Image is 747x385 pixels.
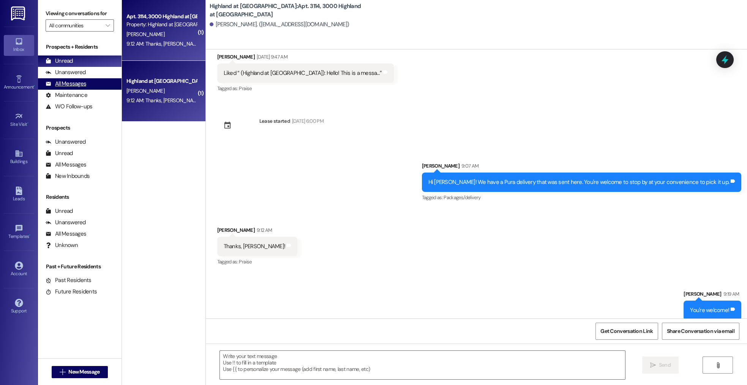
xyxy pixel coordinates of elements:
div: Highland at [GEOGRAPHIC_DATA] [126,77,197,85]
div: All Messages [46,80,86,88]
div: Tagged as: [217,256,298,267]
div: Unanswered [46,68,86,76]
div: Unread [46,57,73,65]
div: 9:12 AM [255,226,272,234]
a: Templates • [4,222,34,242]
button: Share Conversation via email [662,323,739,340]
a: Site Visit • [4,110,34,130]
div: You're welcome! [690,306,729,314]
div: Property: Highland at [GEOGRAPHIC_DATA] [126,21,197,29]
div: [PERSON_NAME] [217,226,298,237]
div: Prospects + Residents [38,43,122,51]
div: New Inbounds [46,172,90,180]
div: Future Residents [46,288,97,296]
a: Leads [4,184,34,205]
i:  [715,362,721,368]
b: Highland at [GEOGRAPHIC_DATA]: Apt. 3114, 3000 Highland at [GEOGRAPHIC_DATA] [210,2,362,19]
span: • [27,120,28,126]
div: [DATE] 6:00 PM [290,117,324,125]
span: Send [659,361,671,369]
div: Residents [38,193,122,201]
div: Unread [46,207,73,215]
div: Hi [PERSON_NAME]! We have a Pura delivery that was sent here. You're welcome to stop by at your c... [428,178,730,186]
div: Tagged as: [422,192,742,203]
span: Get Conversation Link [600,327,653,335]
a: Inbox [4,35,34,55]
div: [PERSON_NAME]. ([EMAIL_ADDRESS][DOMAIN_NAME]) [210,21,349,29]
button: Get Conversation Link [595,323,658,340]
span: Praise [239,85,251,92]
div: Lease started [259,117,291,125]
div: Maintenance [46,91,87,99]
div: 9:19 AM [722,290,739,298]
button: Send [642,356,679,374]
div: [PERSON_NAME] [217,53,394,63]
div: Unknown [46,241,78,249]
div: Thanks, [PERSON_NAME]! [224,242,286,250]
a: Support [4,296,34,317]
div: 9:12 AM: Thanks, [PERSON_NAME]! [126,97,202,104]
div: Prospects [38,124,122,132]
span: Praise [239,258,251,265]
button: New Message [52,366,108,378]
i:  [650,362,656,368]
div: 9:12 AM: Thanks, [PERSON_NAME]! [126,40,202,47]
div: WO Follow-ups [46,103,92,111]
span: • [29,233,30,238]
div: Liked “ (Highland at [GEOGRAPHIC_DATA]): Hello! This is a messa…” [224,69,382,77]
img: ResiDesk Logo [11,6,27,21]
a: Buildings [4,147,34,168]
div: All Messages [46,230,86,238]
span: [PERSON_NAME] [126,87,164,94]
span: Share Conversation via email [667,327,734,335]
div: [DATE] 9:47 AM [255,53,287,61]
label: Viewing conversations for [46,8,114,19]
div: [PERSON_NAME] [422,162,742,173]
div: Apt. 3114, 3000 Highland at [GEOGRAPHIC_DATA] [126,13,197,21]
div: Unread [46,149,73,157]
div: [PERSON_NAME] [684,290,741,301]
span: New Message [68,368,99,376]
div: Unanswered [46,138,86,146]
span: [PERSON_NAME] [126,31,164,38]
div: Past Residents [46,276,92,284]
div: 9:07 AM [460,162,479,170]
span: Packages/delivery [444,194,480,201]
i:  [106,22,110,29]
div: Tagged as: [217,83,394,94]
span: • [34,83,35,89]
input: All communities [49,19,102,32]
i:  [60,369,65,375]
a: Account [4,259,34,280]
div: Unanswered [46,219,86,227]
div: All Messages [46,161,86,169]
div: Past + Future Residents [38,263,122,271]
